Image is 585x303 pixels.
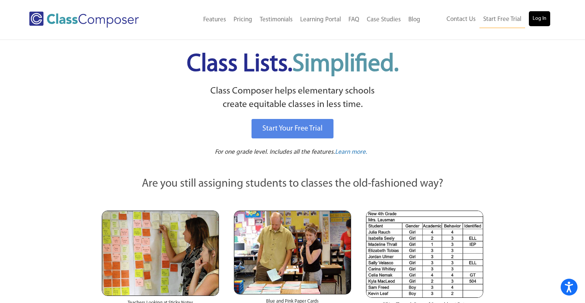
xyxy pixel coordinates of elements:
[363,12,405,28] a: Case Studies
[529,11,550,26] a: Log In
[366,211,483,298] img: Spreadsheets
[29,12,139,28] img: Class Composer
[424,11,550,28] nav: Header Menu
[234,211,351,294] img: Blue and Pink Paper Cards
[296,12,345,28] a: Learning Portal
[345,12,363,28] a: FAQ
[262,125,323,132] span: Start Your Free Trial
[187,52,399,77] span: Class Lists.
[252,119,333,138] a: Start Your Free Trial
[443,11,479,28] a: Contact Us
[256,12,296,28] a: Testimonials
[101,85,485,112] p: Class Composer helps elementary schools create equitable classes in less time.
[479,11,525,28] a: Start Free Trial
[199,12,230,28] a: Features
[215,149,335,155] span: For one grade level. Includes all the features.
[102,176,484,192] p: Are you still assigning students to classes the old-fashioned way?
[102,211,219,296] img: Teachers Looking at Sticky Notes
[405,12,424,28] a: Blog
[167,12,424,28] nav: Header Menu
[335,149,367,155] span: Learn more.
[335,148,367,157] a: Learn more.
[230,12,256,28] a: Pricing
[292,52,399,77] span: Simplified.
